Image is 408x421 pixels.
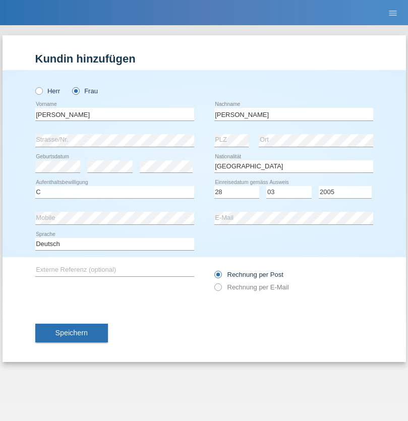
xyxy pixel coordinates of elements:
[214,283,289,291] label: Rechnung per E-Mail
[35,87,61,95] label: Herr
[214,271,283,278] label: Rechnung per Post
[214,271,221,283] input: Rechnung per Post
[214,283,221,296] input: Rechnung per E-Mail
[383,10,403,16] a: menu
[55,329,88,337] span: Speichern
[35,324,108,343] button: Speichern
[35,52,373,65] h1: Kundin hinzufügen
[72,87,79,94] input: Frau
[388,8,398,18] i: menu
[35,87,42,94] input: Herr
[72,87,98,95] label: Frau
